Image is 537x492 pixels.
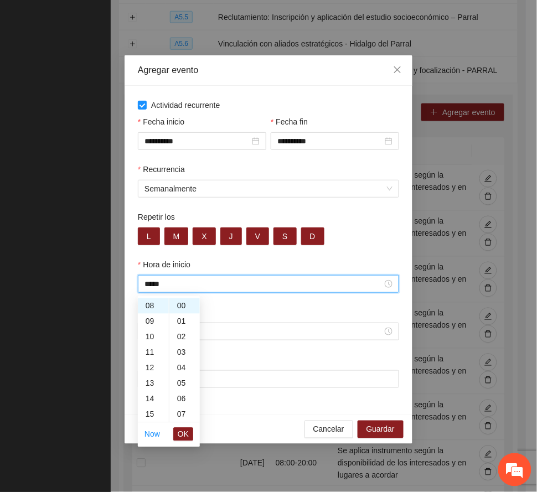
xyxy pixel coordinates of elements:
div: 12 [138,360,169,376]
div: Agregar evento [138,64,399,76]
span: Estamos en línea. [64,148,153,260]
label: Fecha inicio [138,116,184,128]
div: 09 [138,314,169,329]
div: 13 [138,376,169,391]
span: Actividad recurrente [147,99,225,111]
button: S [273,227,296,245]
div: 02 [169,329,200,345]
input: Hora de fin [144,325,383,338]
span: M [173,230,180,242]
div: 05 [169,376,200,391]
div: 08 [138,298,169,314]
div: Chatee con nosotros ahora [58,56,186,71]
div: 14 [138,391,169,407]
input: Fecha fin [277,135,383,147]
div: 07 [169,407,200,422]
label: Fecha fin [271,116,308,128]
div: 11 [138,345,169,360]
span: Guardar [366,423,395,436]
button: D [301,227,324,245]
label: Recurrencia [138,163,185,175]
div: 15 [138,407,169,422]
button: V [246,227,269,245]
span: L [147,230,151,242]
div: 03 [169,345,200,360]
span: S [282,230,287,242]
input: Lugar [138,370,399,388]
textarea: Escriba su mensaje y pulse “Intro” [6,302,211,341]
button: M [164,227,189,245]
button: Cancelar [304,421,353,438]
span: D [310,230,316,242]
div: 01 [169,314,200,329]
div: 10 [138,329,169,345]
div: 04 [169,360,200,376]
div: 00 [169,298,200,314]
label: Repetir los [138,211,175,223]
button: Guardar [358,421,404,438]
span: X [202,230,206,242]
input: Fecha inicio [144,135,250,147]
span: J [229,230,233,242]
span: Semanalmente [144,180,393,197]
span: Cancelar [313,423,344,436]
div: Minimizar ventana de chat en vivo [182,6,208,32]
div: 06 [169,391,200,407]
a: Now [144,430,160,439]
input: Hora de inicio [144,278,383,290]
span: close [393,65,402,74]
label: Hora de inicio [138,258,190,271]
button: Close [383,55,412,85]
button: J [220,227,242,245]
span: OK [178,428,189,441]
span: V [255,230,260,242]
button: X [193,227,215,245]
button: L [138,227,160,245]
button: OK [173,428,193,441]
